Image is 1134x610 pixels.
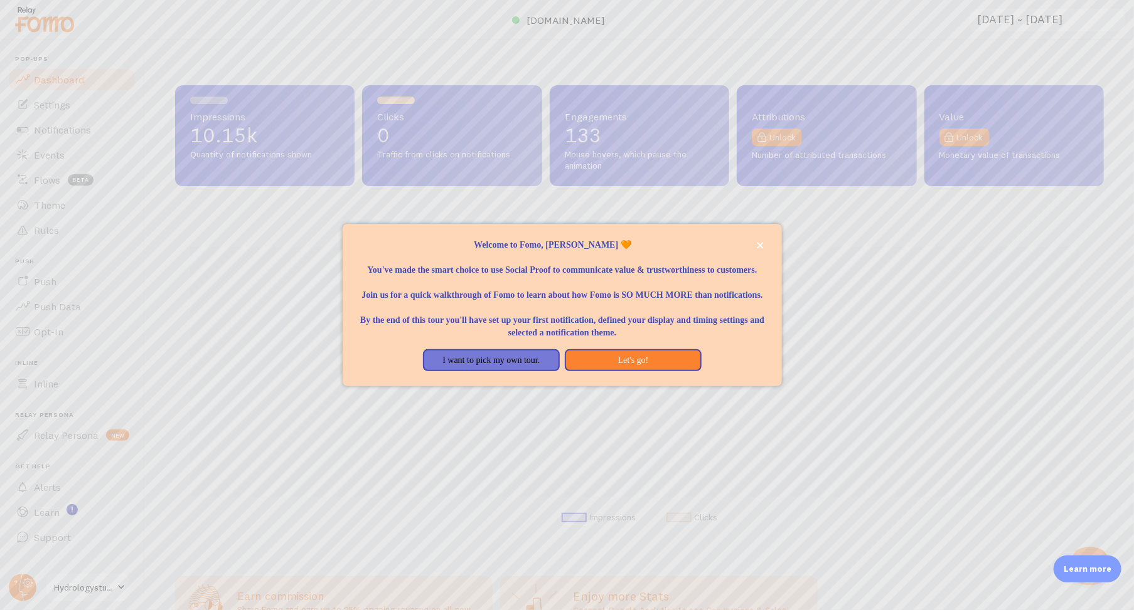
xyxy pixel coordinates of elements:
p: Learn more [1064,563,1111,575]
button: I want to pick my own tour. [423,349,560,372]
p: Join us for a quick walkthrough of Fomo to learn about how Fomo is SO MUCH MORE than notifications. [358,276,768,302]
button: close, [754,239,767,252]
div: Welcome to Fomo, Terry Stringer 🧡You&amp;#39;ve made the smart choice to use Social Proof to comm... [343,224,783,387]
p: Welcome to Fomo, [PERSON_NAME] 🧡 [358,239,768,251]
p: By the end of this tour you'll have set up your first notification, defined your display and timi... [358,302,768,339]
button: Let's go! [565,349,702,372]
p: You've made the smart choice to use Social Proof to communicate value & trustworthiness to custom... [358,251,768,276]
div: Learn more [1054,555,1121,582]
